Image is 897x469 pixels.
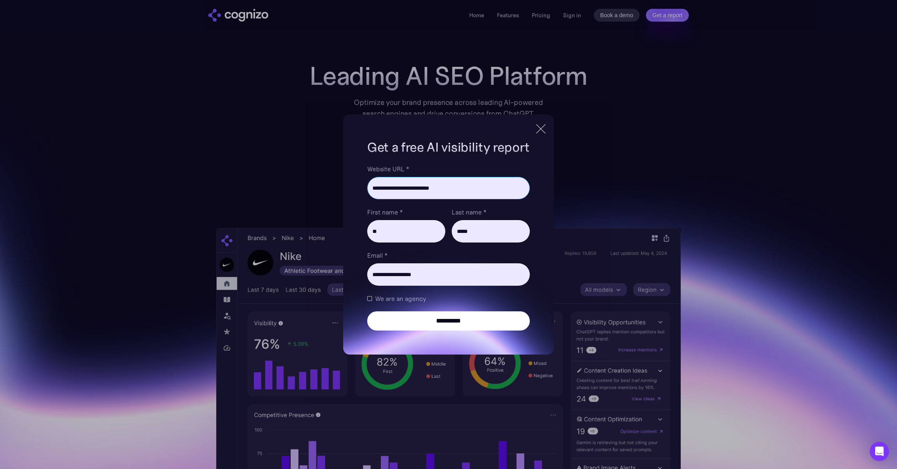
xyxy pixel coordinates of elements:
[375,294,426,303] span: We are an agency
[452,207,530,217] label: Last name *
[367,164,530,331] form: Brand Report Form
[367,251,530,260] label: Email *
[367,207,445,217] label: First name *
[367,138,530,156] h1: Get a free AI visibility report
[870,442,889,461] div: Open Intercom Messenger
[367,164,530,174] label: Website URL *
